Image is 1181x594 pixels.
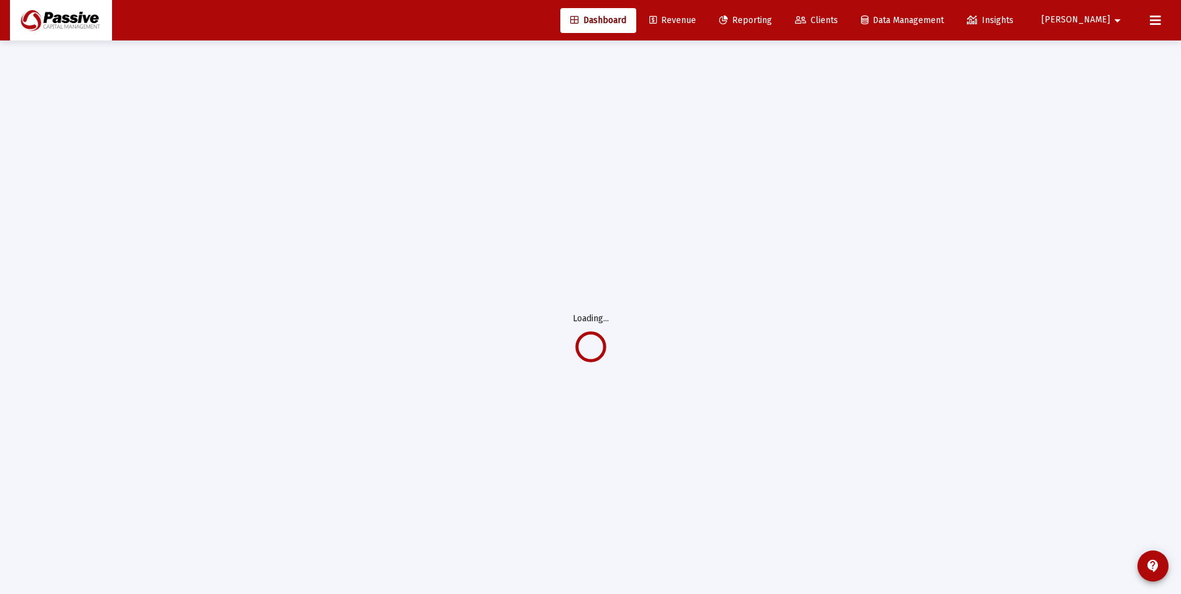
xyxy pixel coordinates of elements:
span: Data Management [861,15,944,26]
mat-icon: contact_support [1146,559,1160,573]
button: [PERSON_NAME] [1027,7,1140,32]
a: Revenue [639,8,706,33]
a: Insights [957,8,1023,33]
span: Insights [967,15,1014,26]
a: Clients [785,8,848,33]
span: [PERSON_NAME] [1042,15,1110,26]
a: Reporting [709,8,782,33]
a: Data Management [851,8,954,33]
span: Reporting [719,15,772,26]
span: Revenue [649,15,696,26]
a: Dashboard [560,8,636,33]
mat-icon: arrow_drop_down [1110,8,1125,33]
span: Dashboard [570,15,626,26]
img: Dashboard [19,8,103,33]
span: Clients [795,15,838,26]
